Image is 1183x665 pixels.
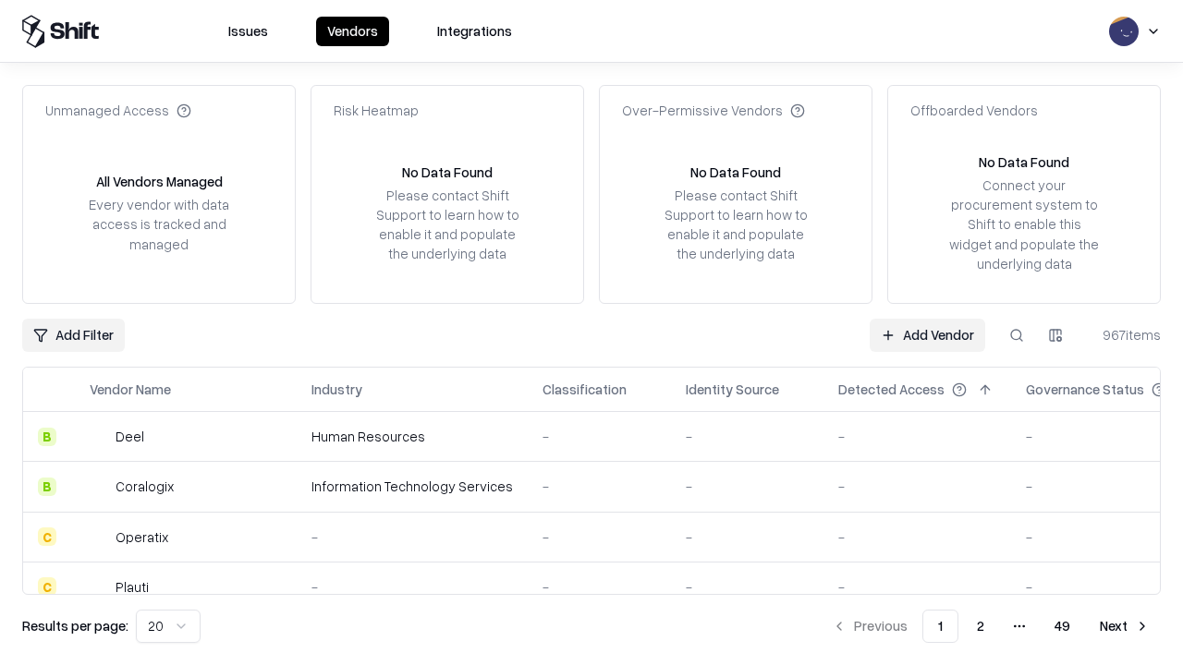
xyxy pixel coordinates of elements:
[38,428,56,446] div: B
[838,577,996,597] div: -
[217,17,279,46] button: Issues
[979,152,1069,172] div: No Data Found
[371,186,524,264] div: Please contact Shift Support to learn how to enable it and populate the underlying data
[686,380,779,399] div: Identity Source
[90,380,171,399] div: Vendor Name
[543,427,656,446] div: -
[686,427,809,446] div: -
[96,172,223,191] div: All Vendors Managed
[116,427,144,446] div: Deel
[543,577,656,597] div: -
[90,577,108,596] img: Plauti
[1026,380,1144,399] div: Governance Status
[316,17,389,46] button: Vendors
[1089,610,1161,643] button: Next
[90,428,108,446] img: Deel
[543,477,656,496] div: -
[838,380,945,399] div: Detected Access
[426,17,523,46] button: Integrations
[543,380,627,399] div: Classification
[45,101,191,120] div: Unmanaged Access
[686,527,809,547] div: -
[910,101,1038,120] div: Offboarded Vendors
[90,478,108,496] img: Coralogix
[38,478,56,496] div: B
[543,527,656,547] div: -
[38,577,56,596] div: C
[622,101,805,120] div: Over-Permissive Vendors
[116,577,149,597] div: Plauti
[311,527,513,547] div: -
[90,527,108,546] img: Operatix
[402,163,493,182] div: No Data Found
[334,101,419,120] div: Risk Heatmap
[311,380,362,399] div: Industry
[686,477,809,496] div: -
[38,527,56,546] div: C
[1087,325,1161,345] div: 967 items
[686,577,809,597] div: -
[659,186,812,264] div: Please contact Shift Support to learn how to enable it and populate the underlying data
[116,527,168,547] div: Operatix
[838,527,996,547] div: -
[690,163,781,182] div: No Data Found
[947,175,1101,273] div: Connect your procurement system to Shift to enable this widget and populate the underlying data
[116,477,174,496] div: Coralogix
[22,616,128,635] p: Results per page:
[870,319,985,352] a: Add Vendor
[311,577,513,597] div: -
[838,477,996,496] div: -
[311,427,513,446] div: Human Resources
[922,610,958,643] button: 1
[962,610,999,643] button: 2
[821,610,1161,643] nav: pagination
[1040,610,1085,643] button: 49
[82,195,236,253] div: Every vendor with data access is tracked and managed
[838,427,996,446] div: -
[311,477,513,496] div: Information Technology Services
[22,319,125,352] button: Add Filter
